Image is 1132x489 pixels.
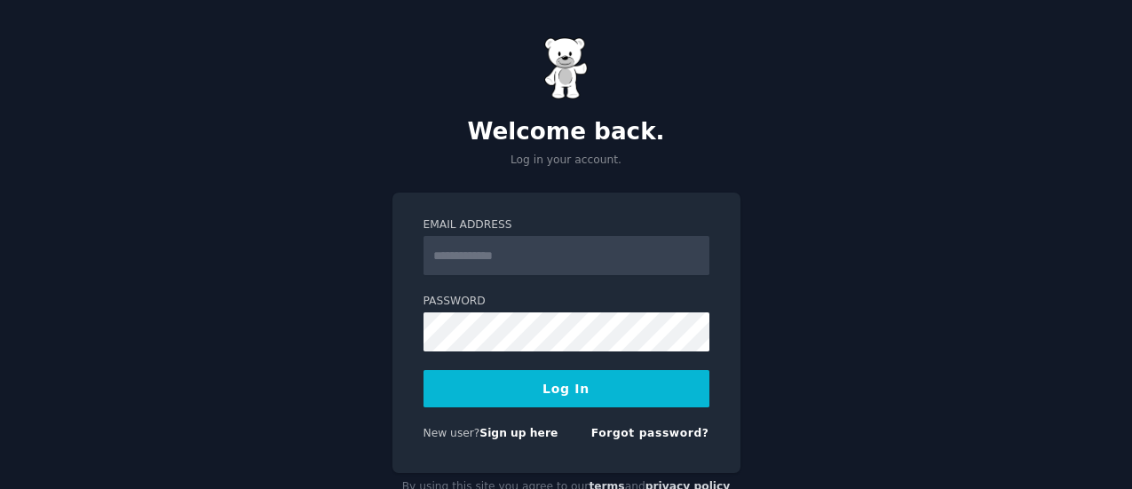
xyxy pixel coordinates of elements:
label: Email Address [424,217,709,233]
h2: Welcome back. [392,118,740,146]
img: Gummy Bear [544,37,589,99]
button: Log In [424,370,709,407]
p: Log in your account. [392,153,740,169]
label: Password [424,294,709,310]
a: Forgot password? [591,427,709,439]
a: Sign up here [479,427,558,439]
span: New user? [424,427,480,439]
